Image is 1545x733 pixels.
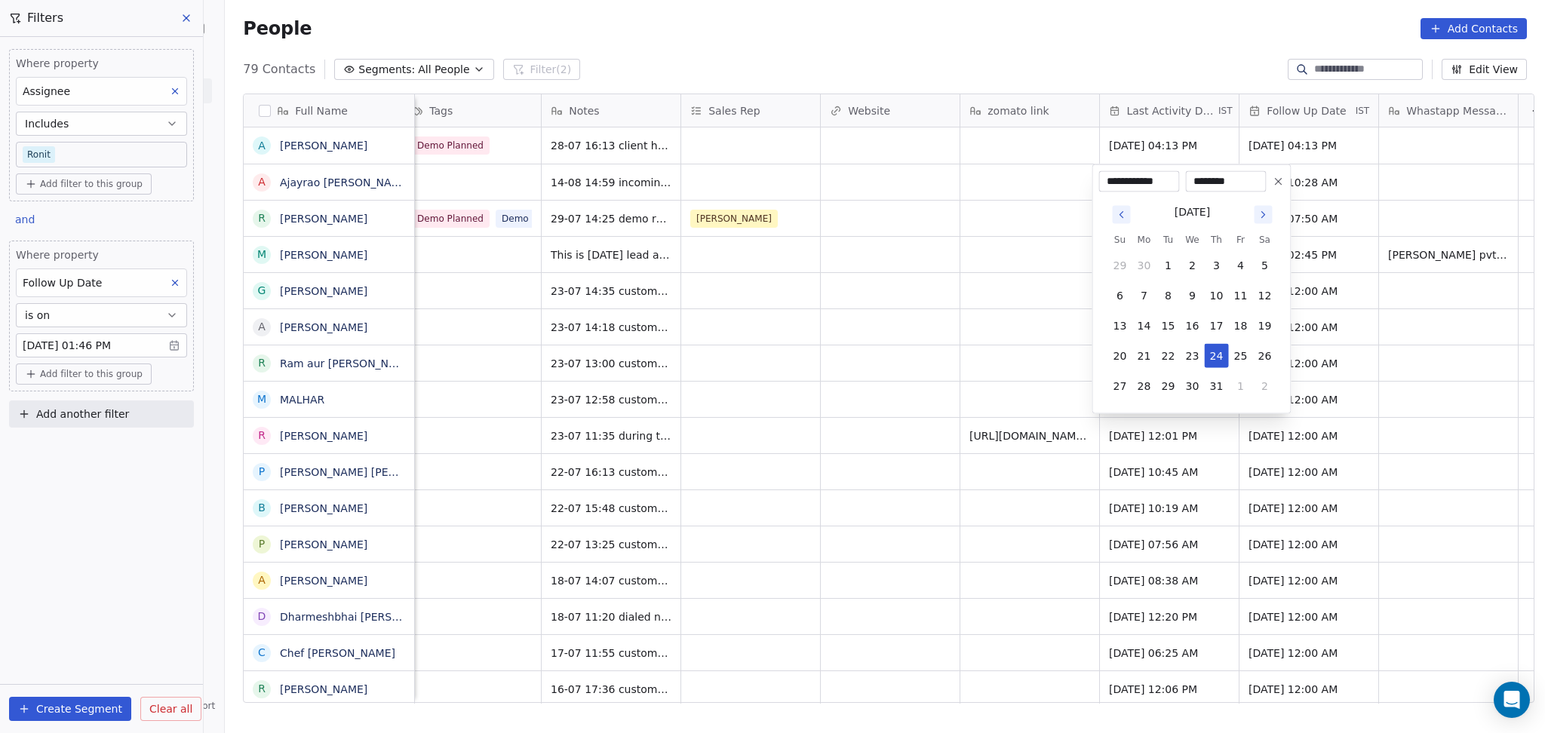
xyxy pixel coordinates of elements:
[1204,284,1228,308] button: 10
[1228,314,1252,338] button: 18
[1180,314,1204,338] button: 16
[1110,204,1132,225] button: Go to previous month
[1228,253,1252,278] button: 4
[1156,232,1180,247] th: Tuesday
[1180,344,1204,368] button: 23
[1252,284,1276,308] button: 12
[1107,314,1132,338] button: 13
[1252,232,1276,247] th: Saturday
[1156,284,1180,308] button: 8
[1228,284,1252,308] button: 11
[1228,344,1252,368] button: 25
[1156,374,1180,398] button: 29
[1132,314,1156,338] button: 14
[1132,344,1156,368] button: 21
[1156,344,1180,368] button: 22
[1132,374,1156,398] button: 28
[1252,204,1273,225] button: Go to next month
[1252,314,1276,338] button: 19
[1156,253,1180,278] button: 1
[1204,374,1228,398] button: 31
[1107,284,1132,308] button: 6
[1156,314,1180,338] button: 15
[1228,232,1252,247] th: Friday
[1132,284,1156,308] button: 7
[1132,232,1156,247] th: Monday
[1252,253,1276,278] button: 5
[1204,344,1228,368] button: 24
[1204,232,1228,247] th: Thursday
[1107,232,1132,247] th: Sunday
[1180,232,1204,247] th: Wednesday
[1107,374,1132,398] button: 27
[1175,204,1210,220] div: [DATE]
[1204,314,1228,338] button: 17
[1204,253,1228,278] button: 3
[1107,344,1132,368] button: 20
[1180,284,1204,308] button: 9
[1107,253,1132,278] button: 29
[1228,374,1252,398] button: 1
[1180,374,1204,398] button: 30
[1180,253,1204,278] button: 2
[1252,374,1276,398] button: 2
[1132,253,1156,278] button: 30
[1252,344,1276,368] button: 26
